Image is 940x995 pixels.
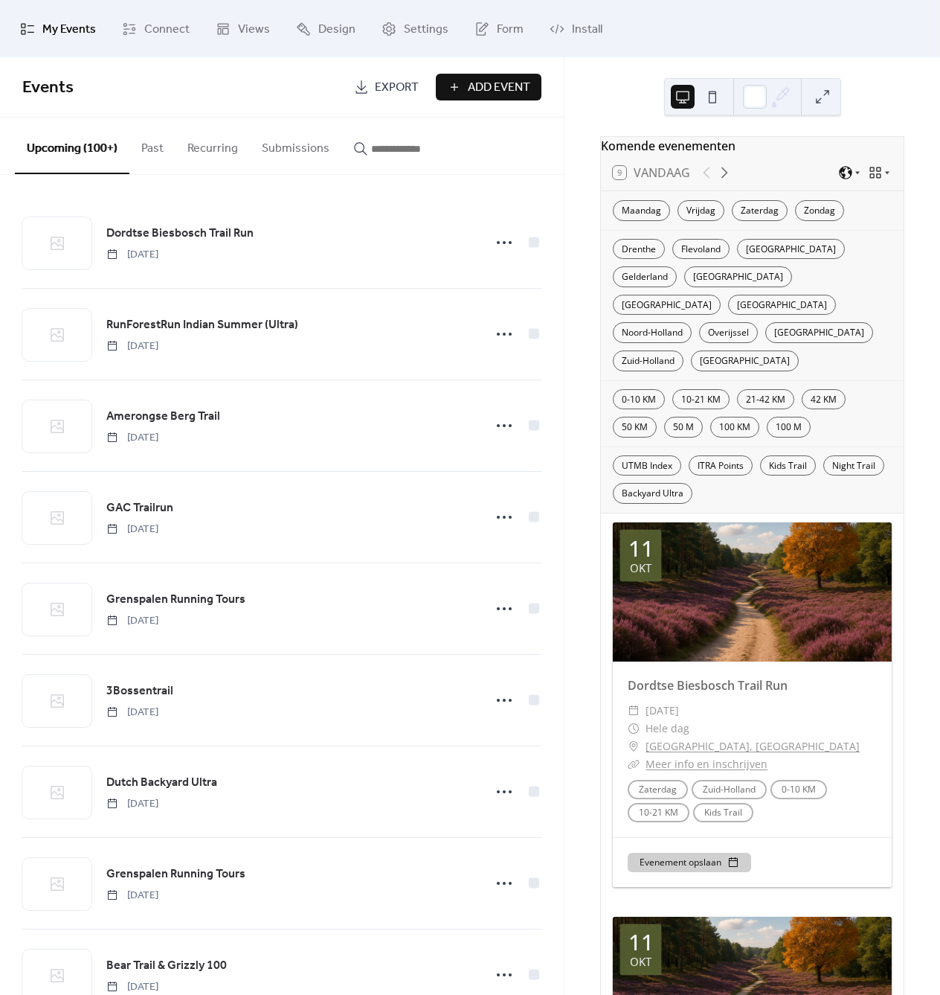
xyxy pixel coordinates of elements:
span: [DATE] [106,430,158,446]
div: [GEOGRAPHIC_DATA] [684,266,792,287]
div: [GEOGRAPHIC_DATA] [737,239,845,260]
span: GAC Trailrun [106,499,173,517]
div: Flevoland [672,239,730,260]
div: Drenthe [613,239,665,260]
a: Bear Trail & Grizzly 100 [106,956,227,976]
span: Design [318,18,355,41]
span: Dordtse Biesbosch Trail Run [106,225,254,243]
a: Dordtse Biesbosch Trail Run [106,224,254,243]
a: 3Bossentrail [106,682,173,701]
a: Install [538,6,614,51]
div: Komende evenementen [601,137,904,155]
div: 11 [628,537,654,560]
div: Night Trail [823,455,884,476]
a: Grenspalen Running Tours [106,865,245,884]
div: Overijssel [699,322,758,343]
span: My Events [42,18,96,41]
button: Submissions [250,118,341,173]
div: 100 M [767,417,811,438]
div: 10-21 KM [672,389,730,410]
button: Past [129,118,176,173]
div: Zaterdag [732,200,788,221]
div: 11 [628,931,654,953]
span: Grenspalen Running Tours [106,866,245,883]
a: Dutch Backyard Ultra [106,773,217,793]
div: 0-10 KM [613,389,665,410]
div: ​ [628,738,640,755]
button: Add Event [436,74,541,100]
span: [DATE] [106,339,158,354]
div: Gelderland [613,266,677,287]
button: Upcoming (100+) [15,118,129,174]
div: [GEOGRAPHIC_DATA] [691,351,799,371]
span: Amerongse Berg Trail [106,408,220,426]
button: Evenement opslaan [628,853,751,872]
a: Dordtse Biesbosch Trail Run [628,677,788,694]
span: Bear Trail & Grizzly 100 [106,957,227,975]
span: [DATE] [106,613,158,629]
div: okt [630,956,651,967]
div: ​ [628,702,640,720]
div: [GEOGRAPHIC_DATA] [765,322,873,343]
div: Vrijdag [677,200,724,221]
span: Views [238,18,270,41]
span: [DATE] [646,702,679,720]
span: [DATE] [106,796,158,812]
div: 42 KM [802,389,846,410]
div: Kids Trail [760,455,816,476]
div: okt [630,563,651,574]
div: ​ [628,755,640,773]
span: [DATE] [106,522,158,537]
a: Meer info en inschrijven [646,757,767,771]
div: ITRA Points [689,455,753,476]
span: [DATE] [106,979,158,995]
a: Settings [370,6,460,51]
span: Settings [404,18,448,41]
button: Recurring [176,118,250,173]
a: Connect [111,6,201,51]
a: Grenspalen Running Tours [106,590,245,610]
span: RunForestRun Indian Summer (Ultra) [106,316,298,334]
span: Form [497,18,524,41]
span: [DATE] [106,705,158,720]
div: UTMB Index [613,455,681,476]
div: 50 KM [613,417,657,438]
a: Amerongse Berg Trail [106,407,220,426]
a: [GEOGRAPHIC_DATA], [GEOGRAPHIC_DATA] [646,738,860,755]
a: My Events [9,6,107,51]
div: ​ [628,720,640,738]
div: Zondag [795,200,844,221]
div: Backyard Ultra [613,483,692,504]
span: Hele dag [646,720,689,738]
span: Events [22,71,74,104]
span: Add Event [468,79,530,97]
div: Maandag [613,200,670,221]
span: 3Bossentrail [106,682,173,700]
div: Noord-Holland [613,322,692,343]
div: 100 KM [710,417,759,438]
a: RunForestRun Indian Summer (Ultra) [106,316,298,335]
span: Grenspalen Running Tours [106,591,245,609]
div: [GEOGRAPHIC_DATA] [728,295,836,316]
div: 50 M [664,417,703,438]
a: Design [285,6,367,51]
a: Export [343,74,430,100]
span: [DATE] [106,888,158,903]
span: Install [572,18,602,41]
span: Dutch Backyard Ultra [106,774,217,792]
a: GAC Trailrun [106,499,173,518]
span: [DATE] [106,247,158,263]
a: Views [205,6,281,51]
span: Export [375,79,419,97]
div: [GEOGRAPHIC_DATA] [613,295,721,316]
span: Connect [144,18,190,41]
div: Zuid-Holland [613,351,683,371]
a: Form [463,6,535,51]
div: 21-42 KM [737,389,794,410]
